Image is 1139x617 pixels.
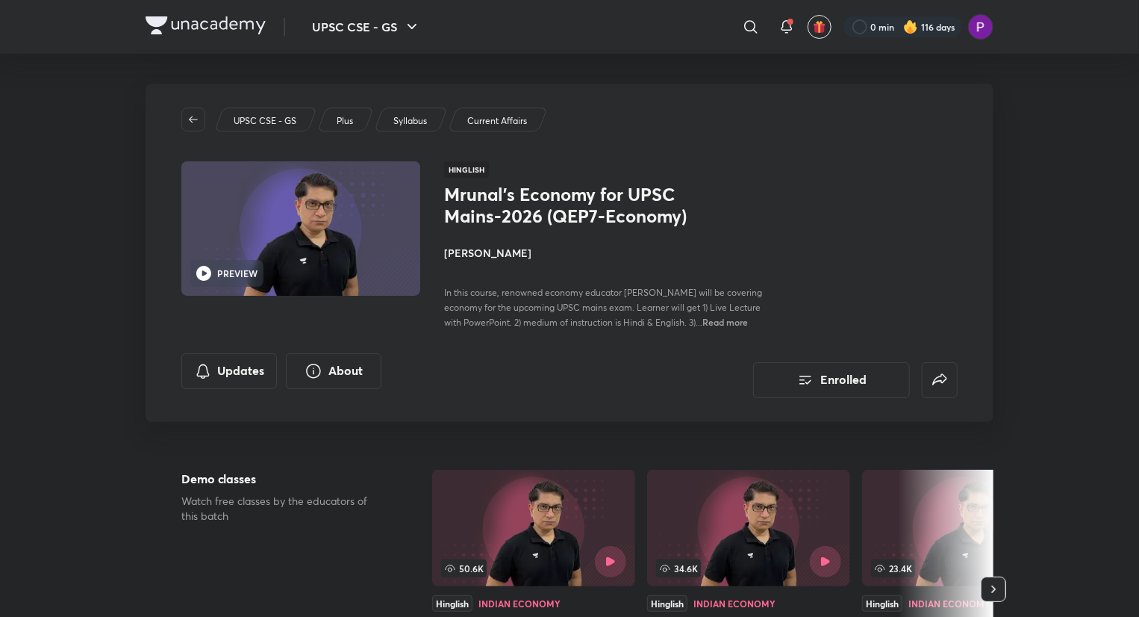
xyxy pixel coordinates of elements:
span: 34.6K [656,559,701,577]
span: Read more [702,316,748,328]
a: Syllabus [391,114,430,128]
img: avatar [813,20,826,34]
div: Hinglish [862,595,902,612]
h4: [PERSON_NAME] [444,245,778,261]
img: Thumbnail [179,160,422,297]
p: Watch free classes by the educators of this batch [181,494,384,524]
a: Plus [334,114,356,128]
p: UPSC CSE - GS [234,114,296,128]
a: Current Affairs [465,114,530,128]
img: streak [903,19,918,34]
h5: Demo classes [181,470,384,488]
h1: Mrunal’s Economy for UPSC Mains-2026 (QEP7-Economy) [444,184,688,227]
a: Company Logo [146,16,266,38]
h6: PREVIEW [217,267,258,280]
button: UPSC CSE - GS [303,12,430,42]
img: Company Logo [146,16,266,34]
div: Indian Economy [478,599,561,608]
button: About [286,353,381,389]
p: Plus [337,114,353,128]
button: Enrolled [753,362,910,398]
div: Indian Economy [693,599,776,608]
a: UPSC CSE - GS [231,114,299,128]
button: false [922,362,958,398]
span: Hinglish [444,161,489,178]
button: avatar [808,15,831,39]
div: Hinglish [647,595,687,612]
p: Current Affairs [467,114,527,128]
p: Syllabus [393,114,427,128]
span: In this course, renowned economy educator [PERSON_NAME] will be covering economy for the upcoming... [444,287,762,328]
button: Updates [181,353,277,389]
img: Preeti Pandey [968,14,993,40]
span: 50.6K [441,559,487,577]
span: 23.4K [871,559,915,577]
div: Hinglish [432,595,472,612]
